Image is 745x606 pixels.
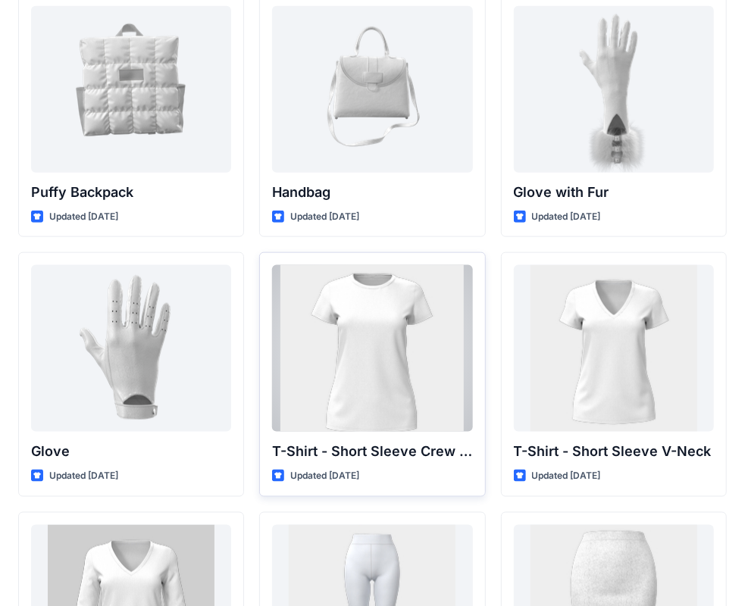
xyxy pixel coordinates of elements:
a: T-Shirt - Short Sleeve Crew Neck [272,265,472,432]
p: Updated [DATE] [532,209,601,225]
p: Updated [DATE] [49,209,118,225]
p: Handbag [272,182,472,203]
p: Updated [DATE] [290,468,359,484]
a: Puffy Backpack [31,6,231,173]
a: Glove [31,265,231,432]
a: T-Shirt - Short Sleeve V-Neck [514,265,714,432]
p: Glove with Fur [514,182,714,203]
p: T-Shirt - Short Sleeve Crew Neck [272,441,472,462]
p: Glove [31,441,231,462]
p: Updated [DATE] [290,209,359,225]
a: Glove with Fur [514,6,714,173]
p: Puffy Backpack [31,182,231,203]
p: Updated [DATE] [49,468,118,484]
a: Handbag [272,6,472,173]
p: Updated [DATE] [532,468,601,484]
p: T-Shirt - Short Sleeve V-Neck [514,441,714,462]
